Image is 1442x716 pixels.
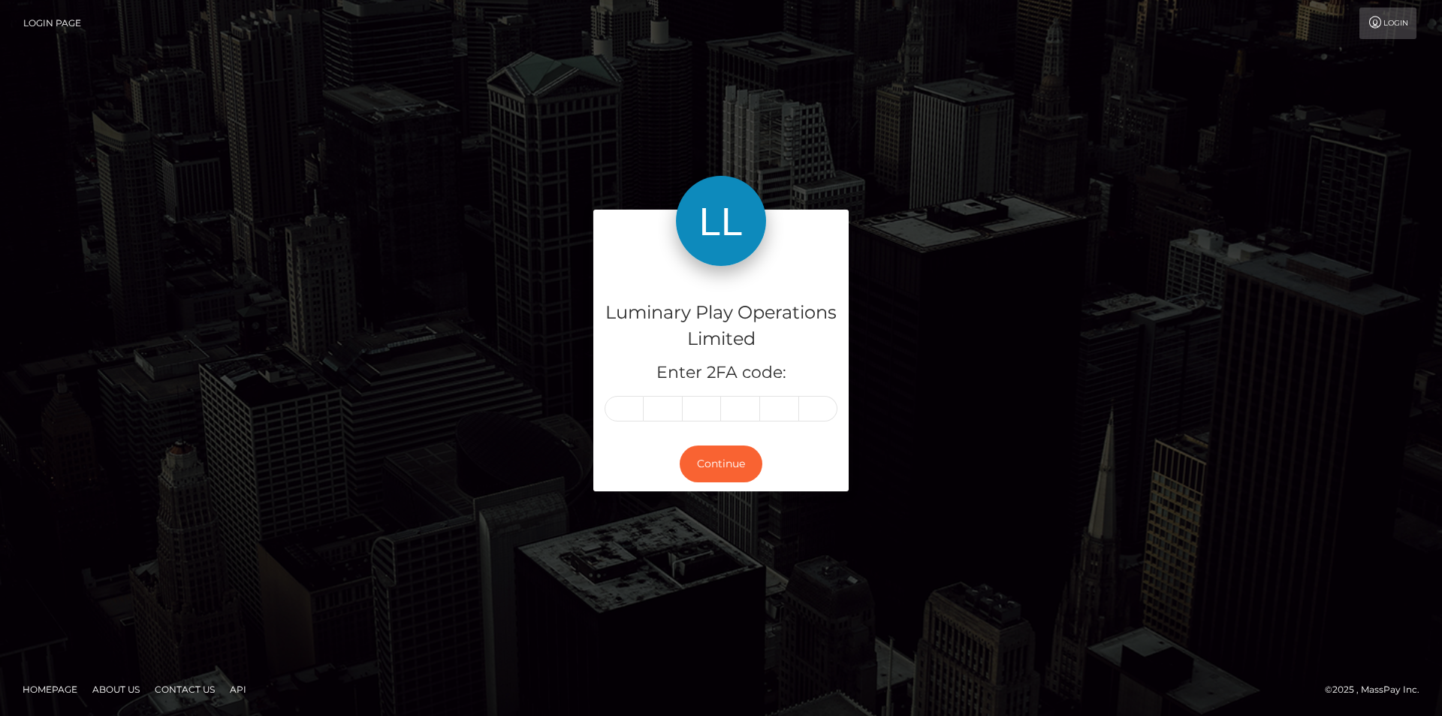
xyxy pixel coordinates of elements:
h4: Luminary Play Operations Limited [605,300,837,352]
button: Continue [680,446,762,482]
a: Login Page [23,8,81,39]
a: About Us [86,678,146,701]
img: Luminary Play Operations Limited [676,176,766,266]
div: © 2025 , MassPay Inc. [1325,681,1431,698]
a: API [224,678,252,701]
a: Contact Us [149,678,221,701]
a: Homepage [17,678,83,701]
h5: Enter 2FA code: [605,361,837,385]
a: Login [1359,8,1416,39]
